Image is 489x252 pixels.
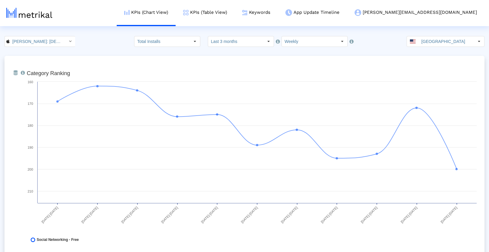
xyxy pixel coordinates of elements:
[200,206,218,224] text: [DATE]-[DATE]
[6,8,52,18] img: metrical-logo-light.png
[400,206,418,224] text: [DATE]-[DATE]
[124,10,130,15] img: kpi-chart-menu-icon.png
[28,190,33,193] text: 210
[242,10,248,15] img: keywords.png
[28,102,33,105] text: 170
[28,80,33,84] text: 160
[65,36,75,47] div: Select
[263,36,274,47] div: Select
[28,146,33,149] text: 190
[240,206,258,224] text: [DATE]-[DATE]
[337,36,347,47] div: Select
[440,206,458,224] text: [DATE]-[DATE]
[121,206,139,224] text: [DATE]-[DATE]
[160,206,178,224] text: [DATE]-[DATE]
[28,124,33,127] text: 180
[360,206,378,224] text: [DATE]-[DATE]
[355,9,361,16] img: my-account-menu-icon.png
[37,238,79,242] span: Social Networking - Free
[81,206,99,224] text: [DATE]-[DATE]
[28,168,33,171] text: 200
[280,206,298,224] text: [DATE]-[DATE]
[285,9,292,16] img: app-update-menu-icon.png
[190,36,200,47] div: Select
[41,206,59,224] text: [DATE]-[DATE]
[27,70,70,76] tspan: Category Ranking
[474,36,484,47] div: Select
[320,206,338,224] text: [DATE]-[DATE]
[183,10,189,15] img: kpi-table-menu-icon.png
